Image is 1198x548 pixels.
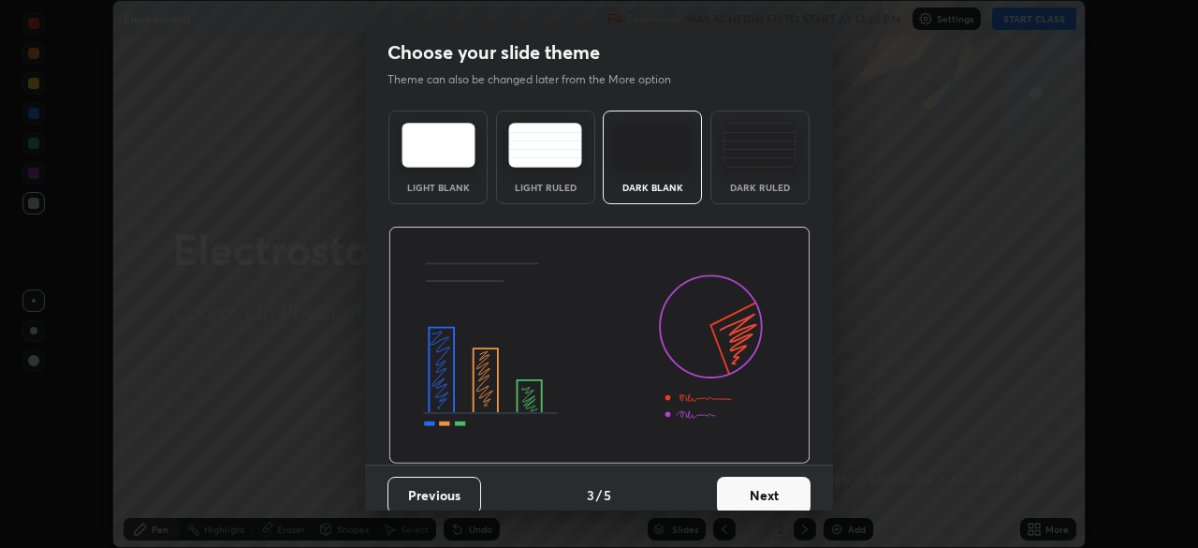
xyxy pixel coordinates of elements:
h2: Choose your slide theme [387,40,600,65]
div: Dark Ruled [723,183,797,192]
img: darkTheme.f0cc69e5.svg [616,123,690,168]
h4: 5 [604,485,611,505]
button: Next [717,477,811,514]
img: lightRuledTheme.5fabf969.svg [508,123,582,168]
img: lightTheme.e5ed3b09.svg [402,123,475,168]
h4: 3 [587,485,594,505]
div: Dark Blank [615,183,690,192]
h4: / [596,485,602,505]
div: Light Ruled [508,183,583,192]
img: darkThemeBanner.d06ce4a2.svg [388,227,811,465]
div: Light Blank [401,183,475,192]
img: darkRuledTheme.de295e13.svg [723,123,796,168]
button: Previous [387,477,481,514]
p: Theme can also be changed later from the More option [387,71,691,88]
